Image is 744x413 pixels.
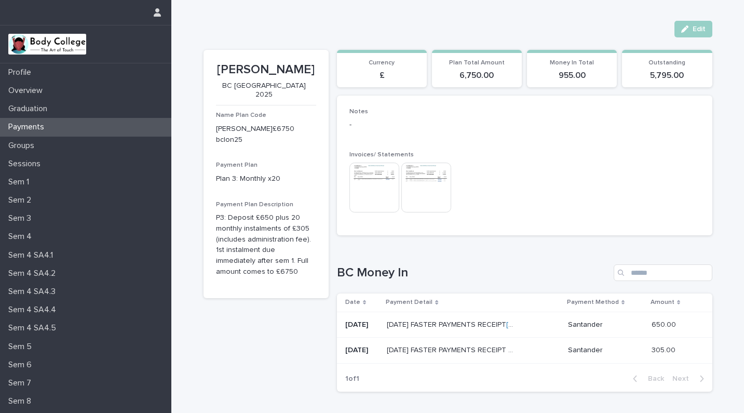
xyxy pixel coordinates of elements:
p: 305.00 [652,344,678,355]
p: Sem 8 [4,396,39,406]
p: BC [GEOGRAPHIC_DATA] 2025 [216,82,312,99]
span: Payment Plan Description [216,202,293,208]
p: Payments [4,122,52,132]
p: 6,750.00 [438,71,516,81]
button: Next [668,374,712,383]
h1: BC Money In [337,265,610,281]
p: Sem 4 SA4.2 [4,269,64,278]
p: P3: Deposit £650 plus 20 monthly instalments of £305 (includes administration fee). 1st instalmen... [216,212,316,277]
p: 1 of 1 [337,366,368,392]
span: Payment Plan [216,162,258,168]
p: 5,795.00 [628,71,706,81]
p: Sem 7 [4,378,39,388]
span: Plan Total Amount [449,60,505,66]
p: 955.00 [533,71,611,81]
p: Sem 4 SA4.1 [4,250,61,260]
span: Back [642,375,664,382]
p: Santander [568,321,643,329]
p: [DATE] FASTER PAYMENTS RECEIPT - [PERSON_NAME] FROM Love Is Everything Ltd £650.00 [387,318,519,329]
p: Sem 6 [4,360,40,370]
p: - [349,119,700,130]
span: Money In Total [550,60,594,66]
p: Sem 2 [4,195,39,205]
p: [PERSON_NAME]£6750 bclon25 [216,124,316,145]
p: [DATE] [345,321,379,329]
p: Overview [4,86,51,96]
p: Amount [651,297,674,308]
p: Payment Method [567,297,619,308]
span: Currency [369,60,395,66]
p: Sem 4 SA4.3 [4,287,64,297]
p: Sem 5 [4,342,40,352]
p: Santander [568,346,643,355]
span: Next [672,375,695,382]
span: Name Plan Code [216,112,266,118]
p: £ [343,71,421,81]
p: Sem 4 SA4.4 [4,305,64,315]
p: Date [345,297,360,308]
span: Outstanding [648,60,685,66]
p: Sem 1 [4,177,37,187]
p: Sem 4 SA4.5 [4,323,64,333]
p: [DATE] [345,346,379,355]
img: xvtzy2PTuGgGH0xbwGb2 [8,34,86,55]
p: 650.00 [652,318,678,329]
button: Edit [674,21,712,37]
p: [PERSON_NAME] [216,62,316,77]
button: Back [625,374,668,383]
p: Sem 3 [4,214,39,223]
span: Invoices/ Statements [349,152,414,158]
input: Search [614,264,712,281]
p: Sessions [4,159,49,169]
p: Groups [4,141,43,151]
p: Plan 3: Monthly x20 [216,174,316,184]
p: Payment Detail [386,297,432,308]
span: Edit [693,25,706,33]
p: Sem 4 [4,232,40,242]
a: [DOMAIN_NAME] [506,321,562,328]
span: Notes [349,109,368,115]
p: Profile [4,68,39,77]
p: Graduation [4,104,56,114]
tr: [DATE][DATE] FASTER PAYMENTS RECEIPT[DOMAIN_NAME]- [PERSON_NAME] FROM Love Is Everything Ltd £650... [337,312,712,338]
tr: [DATE][DATE] FASTER PAYMENTS RECEIPT REF.BCST Training FROM Love Is Everything Ltd £305.00[DATE] ... [337,338,712,364]
p: 23/03/2025 FASTER PAYMENTS RECEIPT REF.BCST Training FROM Love Is Everything Ltd £305.00 [387,344,519,355]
